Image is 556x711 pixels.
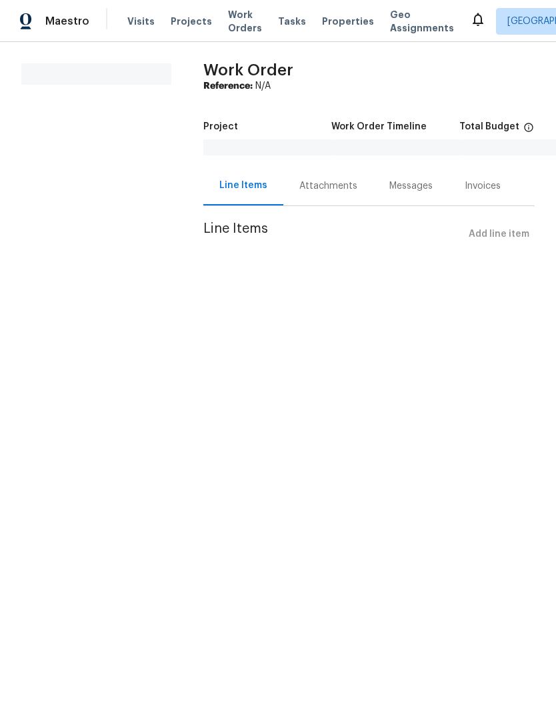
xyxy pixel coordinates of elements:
[299,179,357,193] div: Attachments
[459,122,519,131] h5: Total Budget
[322,15,374,28] span: Properties
[203,62,293,78] span: Work Order
[219,179,267,192] div: Line Items
[171,15,212,28] span: Projects
[228,8,262,35] span: Work Orders
[389,179,433,193] div: Messages
[203,222,463,247] span: Line Items
[127,15,155,28] span: Visits
[331,122,427,131] h5: Work Order Timeline
[203,79,535,93] div: N/A
[203,122,238,131] h5: Project
[203,81,253,91] b: Reference:
[465,179,501,193] div: Invoices
[45,15,89,28] span: Maestro
[278,17,306,26] span: Tasks
[523,122,534,139] span: The total cost of line items that have been proposed by Opendoor. This sum includes line items th...
[390,8,454,35] span: Geo Assignments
